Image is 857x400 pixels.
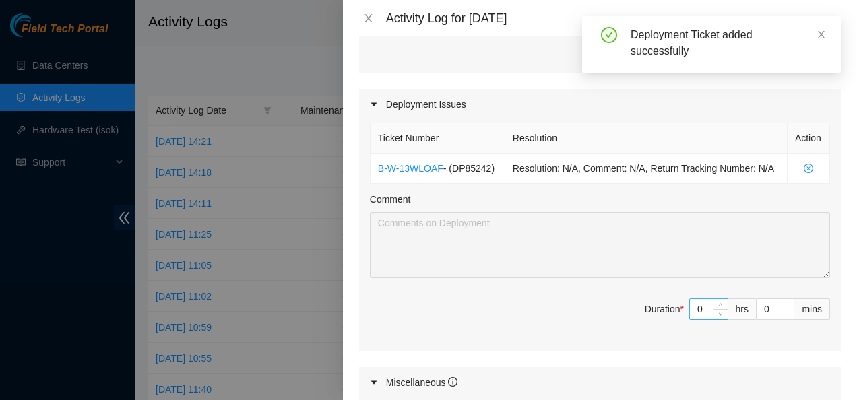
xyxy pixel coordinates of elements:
[713,309,728,319] span: Decrease Value
[371,123,505,154] th: Ticket Number
[370,192,411,207] label: Comment
[359,367,841,398] div: Miscellaneous info-circle
[378,163,443,174] a: B-W-13WLOAF
[505,123,788,154] th: Resolution
[386,11,841,26] div: Activity Log for [DATE]
[795,164,822,173] span: close-circle
[717,300,725,308] span: up
[370,212,830,278] textarea: Comment
[443,163,495,174] span: - ( DP85242 )
[370,378,378,387] span: caret-right
[370,100,378,108] span: caret-right
[359,12,378,25] button: Close
[717,310,725,319] span: down
[359,89,841,120] div: Deployment Issues
[631,27,825,59] div: Deployment Ticket added successfully
[794,298,830,320] div: mins
[505,154,788,184] td: Resolution: N/A, Comment: N/A, Return Tracking Number: N/A
[601,27,617,43] span: check-circle
[363,13,374,24] span: close
[386,375,458,390] div: Miscellaneous
[817,30,826,39] span: close
[788,123,830,154] th: Action
[645,302,684,316] div: Duration
[448,377,457,387] span: info-circle
[728,298,757,320] div: hrs
[713,299,728,309] span: Increase Value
